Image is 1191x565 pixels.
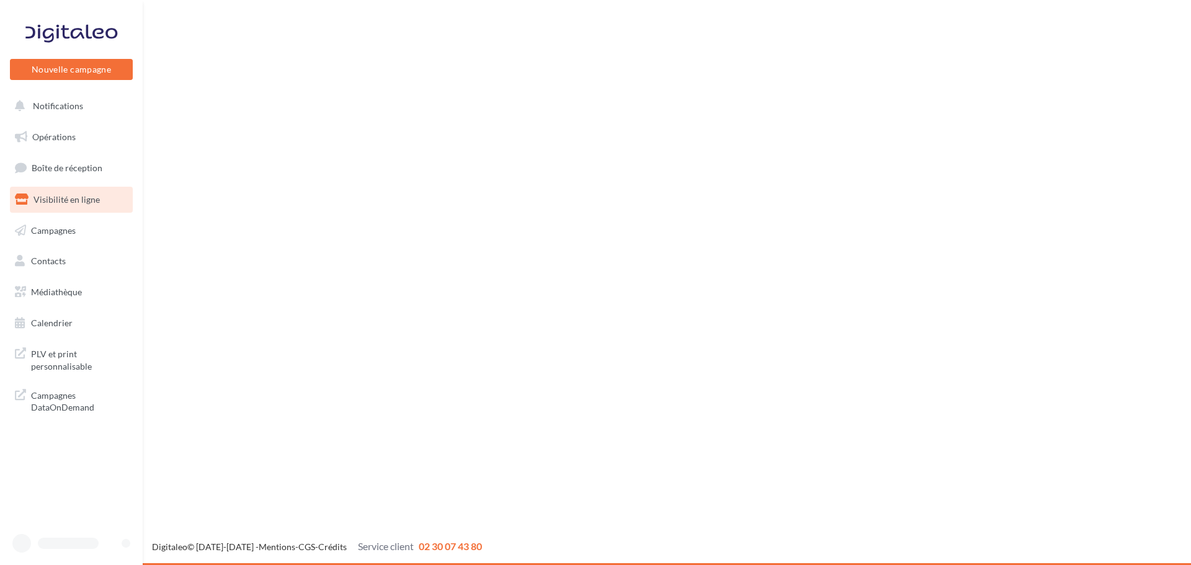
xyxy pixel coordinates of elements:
[31,318,73,328] span: Calendrier
[318,541,347,552] a: Crédits
[7,154,135,181] a: Boîte de réception
[7,187,135,213] a: Visibilité en ligne
[7,93,130,119] button: Notifications
[31,256,66,266] span: Contacts
[7,310,135,336] a: Calendrier
[152,541,482,552] span: © [DATE]-[DATE] - - -
[31,345,128,372] span: PLV et print personnalisable
[7,340,135,377] a: PLV et print personnalisable
[7,382,135,419] a: Campagnes DataOnDemand
[33,194,100,205] span: Visibilité en ligne
[32,131,76,142] span: Opérations
[7,124,135,150] a: Opérations
[7,248,135,274] a: Contacts
[33,100,83,111] span: Notifications
[31,287,82,297] span: Médiathèque
[358,540,414,552] span: Service client
[7,218,135,244] a: Campagnes
[31,387,128,414] span: Campagnes DataOnDemand
[31,225,76,235] span: Campagnes
[298,541,315,552] a: CGS
[10,59,133,80] button: Nouvelle campagne
[419,540,482,552] span: 02 30 07 43 80
[7,279,135,305] a: Médiathèque
[32,162,102,173] span: Boîte de réception
[259,541,295,552] a: Mentions
[152,541,187,552] a: Digitaleo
